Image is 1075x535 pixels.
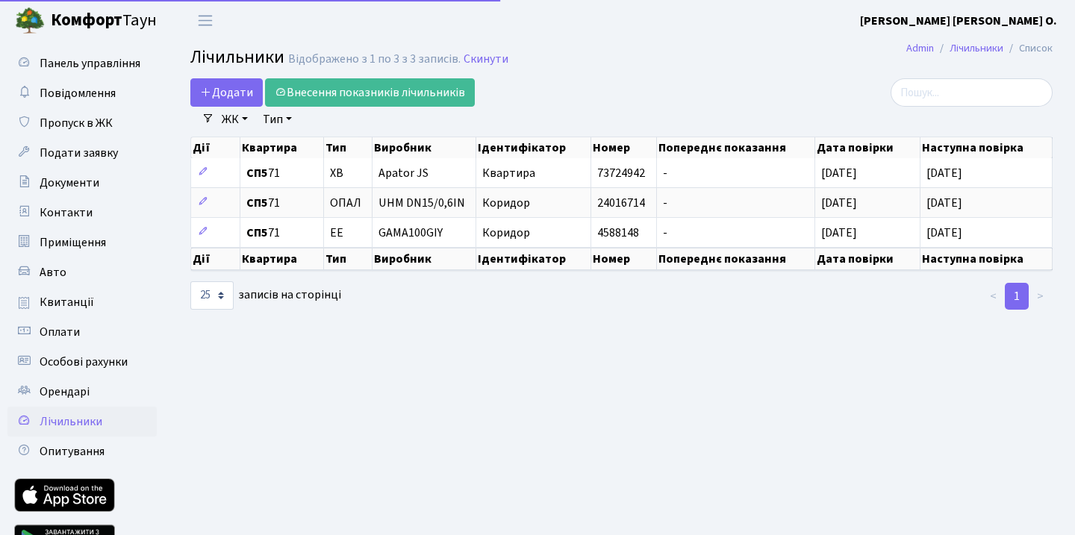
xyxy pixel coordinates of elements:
[884,33,1075,64] nav: breadcrumb
[7,407,157,437] a: Лічильники
[246,195,268,211] b: СП5
[7,228,157,257] a: Приміщення
[1003,40,1053,57] li: Список
[1005,283,1029,310] a: 1
[378,197,470,209] span: UHM DN15/0,6IN
[815,248,920,270] th: Дата повірки
[657,137,815,158] th: Попереднє показання
[40,175,99,191] span: Документи
[378,227,470,239] span: GAMA100GIY
[51,8,122,32] b: Комфорт
[40,55,140,72] span: Панель управління
[482,195,530,211] span: Коридор
[906,40,934,56] a: Admin
[920,137,1053,158] th: Наступна повірка
[246,165,268,181] b: СП5
[324,248,373,270] th: Тип
[190,281,341,310] label: записів на сторінці
[240,137,324,158] th: Квартира
[482,165,535,181] span: Квартира
[482,225,530,241] span: Коридор
[950,40,1003,56] a: Лічильники
[7,78,157,108] a: Повідомлення
[191,248,240,270] th: Дії
[7,138,157,168] a: Подати заявку
[860,12,1057,30] a: [PERSON_NAME] [PERSON_NAME] О.
[40,264,66,281] span: Авто
[7,198,157,228] a: Контакти
[7,168,157,198] a: Документи
[288,52,461,66] div: Відображено з 1 по 3 з 3 записів.
[40,324,80,340] span: Оплати
[821,165,857,181] span: [DATE]
[815,137,920,158] th: Дата повірки
[7,49,157,78] a: Панель управління
[476,248,591,270] th: Ідентифікатор
[40,115,113,131] span: Пропуск в ЖК
[7,347,157,377] a: Особові рахунки
[40,413,102,430] span: Лічильники
[926,165,962,181] span: [DATE]
[821,195,857,211] span: [DATE]
[40,145,118,161] span: Подати заявку
[7,317,157,347] a: Оплати
[7,377,157,407] a: Орендарі
[7,108,157,138] a: Пропуск в ЖК
[200,84,253,101] span: Додати
[190,78,263,107] a: Додати
[663,165,667,181] span: -
[860,13,1057,29] b: [PERSON_NAME] [PERSON_NAME] О.
[464,52,508,66] a: Скинути
[330,167,343,179] span: ХВ
[324,137,373,158] th: Тип
[190,44,284,70] span: Лічильники
[926,195,962,211] span: [DATE]
[330,227,343,239] span: ЕЕ
[187,8,224,33] button: Переключити навігацію
[476,137,591,158] th: Ідентифікатор
[240,248,324,270] th: Квартира
[657,248,815,270] th: Попереднє показання
[378,167,470,179] span: Apator JS
[373,137,476,158] th: Виробник
[40,234,106,251] span: Приміщення
[597,225,639,241] span: 4588148
[246,167,317,179] span: 71
[15,6,45,36] img: logo.png
[597,165,645,181] span: 73724942
[891,78,1053,107] input: Пошук...
[40,384,90,400] span: Орендарі
[246,225,268,241] b: СП5
[330,197,361,209] span: ОПАЛ
[821,225,857,241] span: [DATE]
[591,248,657,270] th: Номер
[7,257,157,287] a: Авто
[265,78,475,107] a: Внесення показників лічильників
[190,281,234,310] select: записів на сторінці
[51,8,157,34] span: Таун
[7,287,157,317] a: Квитанції
[40,294,94,310] span: Квитанції
[216,107,254,132] a: ЖК
[40,85,116,101] span: Повідомлення
[40,204,93,221] span: Контакти
[926,225,962,241] span: [DATE]
[373,248,476,270] th: Виробник
[663,225,667,241] span: -
[920,248,1053,270] th: Наступна повірка
[7,437,157,466] a: Опитування
[191,137,240,158] th: Дії
[246,197,317,209] span: 71
[663,195,667,211] span: -
[40,354,128,370] span: Особові рахунки
[591,137,657,158] th: Номер
[40,443,105,460] span: Опитування
[597,195,645,211] span: 24016714
[257,107,298,132] a: Тип
[246,227,317,239] span: 71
